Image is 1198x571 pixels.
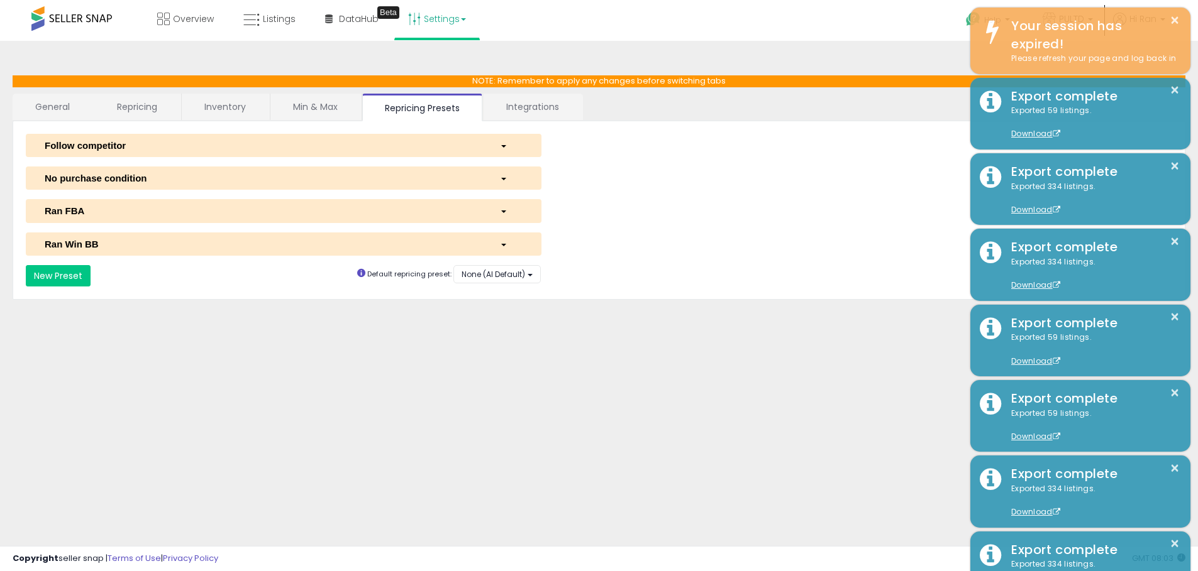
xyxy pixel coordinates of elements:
[1011,280,1060,290] a: Download
[1170,536,1180,552] button: ×
[108,552,161,564] a: Terms of Use
[163,552,218,564] a: Privacy Policy
[94,94,180,120] a: Repricing
[26,265,91,286] button: New Preset
[1002,332,1181,367] div: Exported 59 listings.
[367,269,452,279] small: Default repricing preset:
[1170,82,1180,98] button: ×
[26,134,541,157] button: Follow competitor
[1011,204,1060,215] a: Download
[1170,385,1180,401] button: ×
[1170,158,1180,174] button: ×
[35,204,491,217] div: Ran FBA
[1002,314,1181,332] div: Export complete
[377,6,399,19] div: Tooltip anchor
[1002,465,1181,483] div: Export complete
[484,94,582,120] a: Integrations
[1170,234,1180,249] button: ×
[1002,105,1181,140] div: Exported 59 listings.
[13,94,93,120] a: General
[1002,87,1181,106] div: Export complete
[1011,356,1060,366] a: Download
[35,139,491,152] div: Follow competitor
[1002,163,1181,181] div: Export complete
[182,94,269,120] a: Inventory
[35,237,491,251] div: Ran Win BB
[26,232,541,256] button: Ran Win BB
[965,11,981,27] i: Get Help
[1002,389,1181,408] div: Export complete
[1002,181,1181,216] div: Exported 334 listings.
[1002,17,1181,53] div: Your session has expired!
[339,13,379,25] span: DataHub
[1002,53,1181,65] div: Please refresh your page and log back in
[453,265,541,283] button: None (AI Default)
[1002,408,1181,443] div: Exported 59 listings.
[1002,541,1181,559] div: Export complete
[13,552,58,564] strong: Copyright
[956,2,1023,41] a: Help
[26,199,541,222] button: Ran FBA
[35,171,491,185] div: No purchase condition
[1011,431,1060,442] a: Download
[270,94,360,120] a: Min & Max
[1002,256,1181,291] div: Exported 334 listings.
[173,13,214,25] span: Overview
[462,269,525,280] span: None (AI Default)
[13,553,218,565] div: seller snap | |
[1170,309,1180,325] button: ×
[1170,13,1180,28] button: ×
[1002,238,1181,256] div: Export complete
[1002,483,1181,518] div: Exported 334 listings.
[1011,128,1060,139] a: Download
[263,13,296,25] span: Listings
[1011,506,1060,517] a: Download
[26,166,541,190] button: No purchase condition
[1170,460,1180,476] button: ×
[13,75,1185,87] p: NOTE: Remember to apply any changes before switching tabs
[362,94,482,121] a: Repricing Presets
